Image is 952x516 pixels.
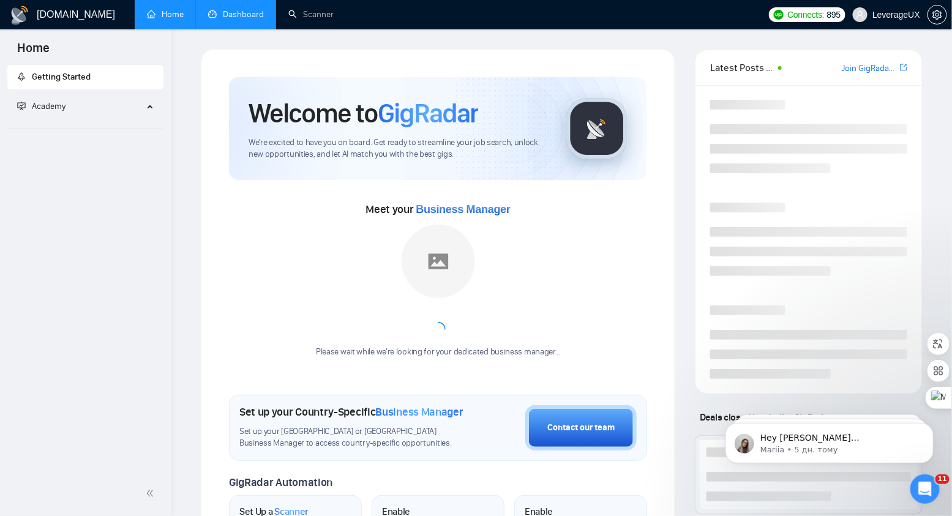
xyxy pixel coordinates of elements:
[710,60,774,75] span: Latest Posts from the GigRadar Community
[525,405,637,451] button: Contact our team
[17,101,66,111] span: Academy
[774,10,784,20] img: upwork-logo.png
[900,62,907,73] a: export
[229,476,332,489] span: GigRadar Automation
[7,65,163,89] li: Getting Started
[7,39,59,65] span: Home
[935,474,950,484] span: 11
[910,474,940,504] iframe: Intercom live chat
[856,10,864,19] span: user
[32,72,91,82] span: Getting Started
[249,97,478,130] h1: Welcome to
[547,421,615,435] div: Contact our team
[707,397,952,483] iframe: Intercom notifications повідомлення
[146,487,158,499] span: double-left
[17,72,26,81] span: rocket
[928,5,947,24] button: setting
[10,6,29,25] img: logo
[309,346,568,358] div: Please wait while we're looking for your dedicated business manager...
[695,406,861,428] span: Deals closed by similar GigRadar users
[7,124,163,132] li: Academy Homepage
[928,10,947,20] a: setting
[208,9,264,20] a: dashboardDashboard
[378,97,478,130] span: GigRadar
[900,62,907,72] span: export
[376,405,463,419] span: Business Manager
[239,426,464,449] span: Set up your [GEOGRAPHIC_DATA] or [GEOGRAPHIC_DATA] Business Manager to access country-specific op...
[17,102,26,110] span: fund-projection-screen
[249,137,547,160] span: We're excited to have you on board. Get ready to streamline your job search, unlock new opportuni...
[147,9,184,20] a: homeHome
[787,8,824,21] span: Connects:
[430,321,446,337] span: loading
[416,203,511,215] span: Business Manager
[366,203,511,216] span: Meet your
[239,405,463,419] h1: Set up your Country-Specific
[827,8,841,21] span: 895
[566,98,628,159] img: gigradar-logo.png
[288,9,334,20] a: searchScanner
[842,62,898,75] a: Join GigRadar Slack Community
[32,101,66,111] span: Academy
[402,225,475,298] img: placeholder.png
